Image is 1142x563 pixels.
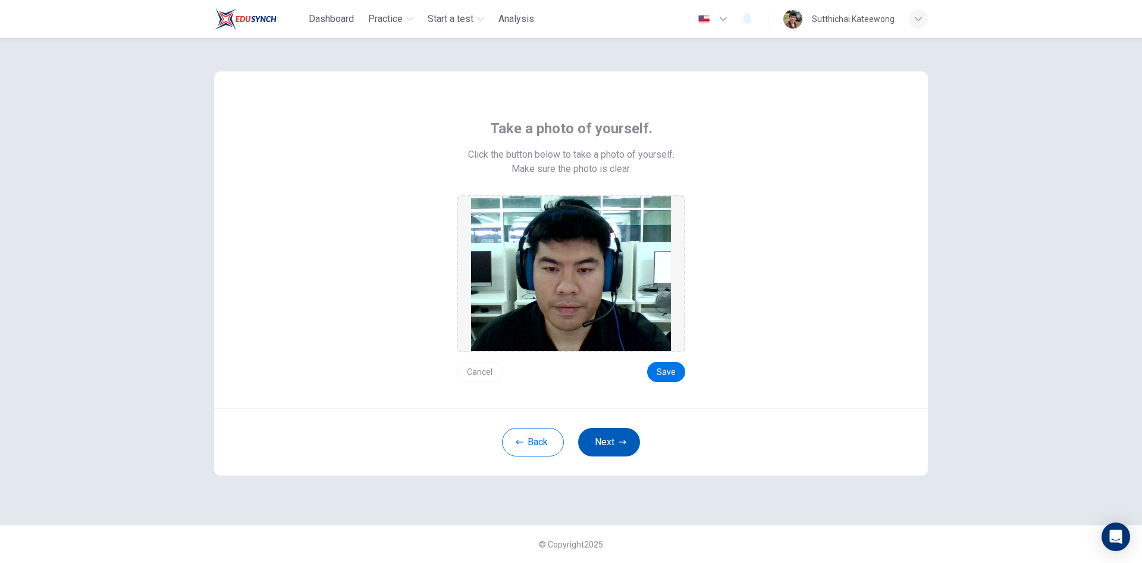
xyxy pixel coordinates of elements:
[457,362,503,382] button: Cancel
[494,8,539,30] button: Analysis
[428,12,473,26] span: Start a test
[423,8,489,30] button: Start a test
[783,10,802,29] img: Profile picture
[539,540,603,549] span: © Copyright 2025
[812,12,895,26] div: Sutthichai Kateewong
[309,12,354,26] span: Dashboard
[578,428,640,456] button: Next
[214,7,304,31] a: Train Test logo
[304,8,359,30] button: Dashboard
[368,12,403,26] span: Practice
[498,12,534,26] span: Analysis
[697,15,711,24] img: en
[1102,523,1130,551] div: Open Intercom Messenger
[471,196,671,351] img: preview screemshot
[502,428,564,456] button: Back
[363,8,418,30] button: Practice
[214,7,277,31] img: Train Test logo
[512,162,631,176] span: Make sure the photo is clear.
[490,119,652,138] span: Take a photo of yourself.
[647,362,685,382] button: Save
[468,148,674,162] span: Click the button below to take a photo of yourself.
